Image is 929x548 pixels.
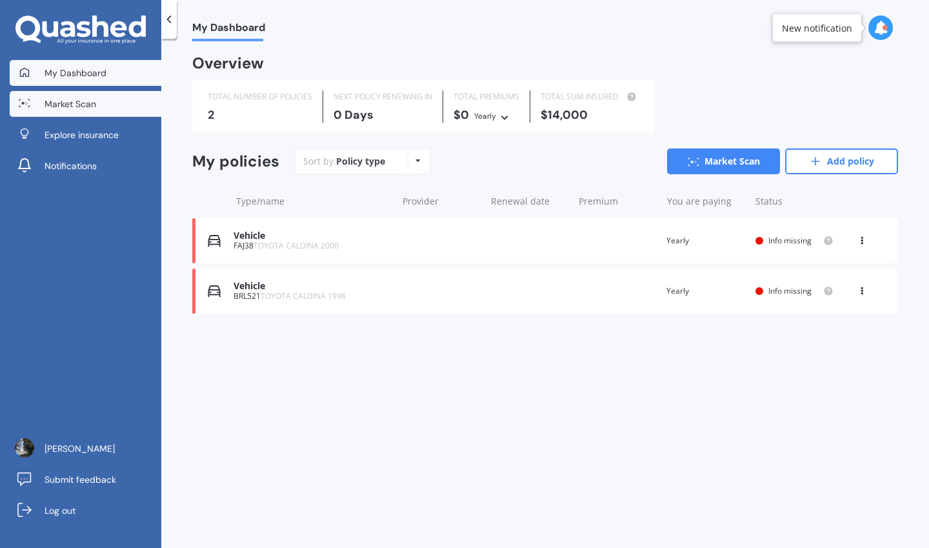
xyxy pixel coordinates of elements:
img: ACg8ocKBlWfL_WvnPOJEvtcue87WcbNNDCLIP1Wlism5rFQfTL6buqGA=s96-c [15,438,34,458]
div: Renewal date [491,195,569,208]
span: TOYOTA CALDINA 2000 [254,240,339,251]
span: My Dashboard [192,21,265,39]
div: Provider [403,195,481,208]
a: Log out [10,498,161,523]
span: My Dashboard [45,66,106,79]
div: Yearly [474,110,496,123]
img: Vehicle [208,285,221,298]
a: Submit feedback [10,467,161,492]
div: 0 Days [334,108,432,121]
div: You are paying [667,195,745,208]
div: Yearly [666,234,744,247]
div: 2 [208,108,312,121]
div: TOTAL NUMBER OF POLICIES [208,90,312,103]
img: Vehicle [208,234,221,247]
div: My policies [192,152,279,171]
div: Premium [579,195,657,208]
div: $14,000 [541,108,639,121]
span: Submit feedback [45,473,116,486]
span: Market Scan [45,97,96,110]
span: Info missing [768,285,812,296]
div: Type/name [236,195,392,208]
div: Overview [192,57,264,70]
a: [PERSON_NAME] [10,436,161,462]
div: Vehicle [234,281,390,292]
div: BRL521 [234,292,390,301]
div: New notification [782,21,852,34]
div: TOTAL PREMIUMS [454,90,519,103]
span: Info missing [768,235,812,246]
a: Notifications [10,153,161,179]
a: Explore insurance [10,122,161,148]
a: Add policy [785,148,898,174]
div: FAJ38 [234,241,390,250]
div: Yearly [666,285,744,298]
div: TOTAL SUM INSURED [541,90,639,103]
a: Market Scan [667,148,780,174]
div: Status [755,195,834,208]
span: [PERSON_NAME] [45,442,115,455]
div: Sort by: [303,155,385,168]
a: Market Scan [10,91,161,117]
div: NEXT POLICY RENEWING IN [334,90,432,103]
span: Explore insurance [45,128,119,141]
div: $0 [454,108,519,123]
span: TOYOTA CALDINA 1998 [261,290,346,301]
span: Log out [45,504,75,517]
div: Policy type [336,155,385,168]
span: Notifications [45,159,97,172]
div: Vehicle [234,230,390,241]
a: My Dashboard [10,60,161,86]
